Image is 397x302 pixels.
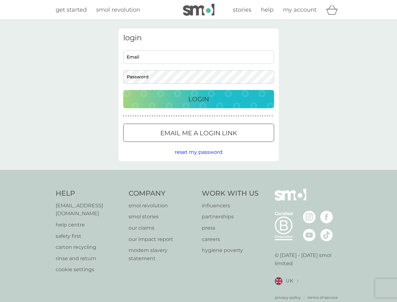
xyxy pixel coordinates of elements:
[129,246,196,262] a: modern slavery statement
[260,115,261,118] p: ●
[123,90,274,108] button: Login
[219,115,220,118] p: ●
[202,202,259,210] a: influencers
[283,6,317,13] span: my account
[129,235,196,243] a: our impact report
[129,224,196,232] p: our claims
[326,3,342,16] div: basket
[240,115,242,118] p: ●
[188,115,189,118] p: ●
[142,115,144,118] p: ●
[286,277,293,285] span: UK
[307,294,338,300] a: terms of service
[233,115,234,118] p: ●
[154,115,156,118] p: ●
[56,232,123,240] a: safety first
[283,5,317,14] a: my account
[217,115,218,118] p: ●
[56,5,87,14] a: get started
[303,211,316,223] img: visit the smol Instagram page
[174,115,175,118] p: ●
[157,115,158,118] p: ●
[129,189,196,199] h4: Company
[129,213,196,221] a: smol stories
[252,115,254,118] p: ●
[214,115,215,118] p: ●
[133,115,134,118] p: ●
[200,115,201,118] p: ●
[96,6,140,13] span: smol revolution
[320,211,333,223] img: visit the smol Facebook page
[261,5,273,14] a: help
[238,115,240,118] p: ●
[147,115,148,118] p: ●
[224,115,225,118] p: ●
[149,115,151,118] p: ●
[56,189,123,199] h4: Help
[209,115,211,118] p: ●
[257,115,259,118] p: ●
[262,115,263,118] p: ●
[123,33,274,42] h3: login
[272,115,273,118] p: ●
[243,115,244,118] p: ●
[261,6,273,13] span: help
[176,115,177,118] p: ●
[236,115,237,118] p: ●
[96,5,140,14] a: smol revolution
[207,115,208,118] p: ●
[56,202,123,218] p: [EMAIL_ADDRESS][DOMAIN_NAME]
[56,254,123,263] a: rinse and return
[269,115,271,118] p: ●
[195,115,196,118] p: ●
[190,115,191,118] p: ●
[56,221,123,229] a: help centre
[56,266,123,274] a: cookie settings
[193,115,194,118] p: ●
[166,115,168,118] p: ●
[188,94,209,104] p: Login
[320,229,333,241] img: visit the smol Tiktok page
[175,149,223,155] span: reset my password
[159,115,160,118] p: ●
[140,115,141,118] p: ●
[229,115,230,118] p: ●
[275,277,283,285] img: UK flag
[183,4,214,16] img: smol
[255,115,256,118] p: ●
[129,202,196,210] a: smol revolution
[212,115,213,118] p: ●
[56,6,87,13] span: get started
[275,251,342,267] p: © [DATE] - [DATE] smol limited
[202,246,259,254] a: hygiene poverty
[125,115,127,118] p: ●
[152,115,153,118] p: ●
[248,115,249,118] p: ●
[202,224,259,232] a: press
[275,189,306,210] img: smol
[233,6,251,13] span: stories
[221,115,223,118] p: ●
[181,115,182,118] p: ●
[296,279,298,283] img: select a new location
[205,115,206,118] p: ●
[202,235,259,243] a: careers
[135,115,136,118] p: ●
[303,229,316,241] img: visit the smol Youtube page
[145,115,146,118] p: ●
[178,115,179,118] p: ●
[275,294,301,300] a: privacy policy
[175,148,223,156] button: reset my password
[267,115,268,118] p: ●
[171,115,172,118] p: ●
[128,115,129,118] p: ●
[137,115,139,118] p: ●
